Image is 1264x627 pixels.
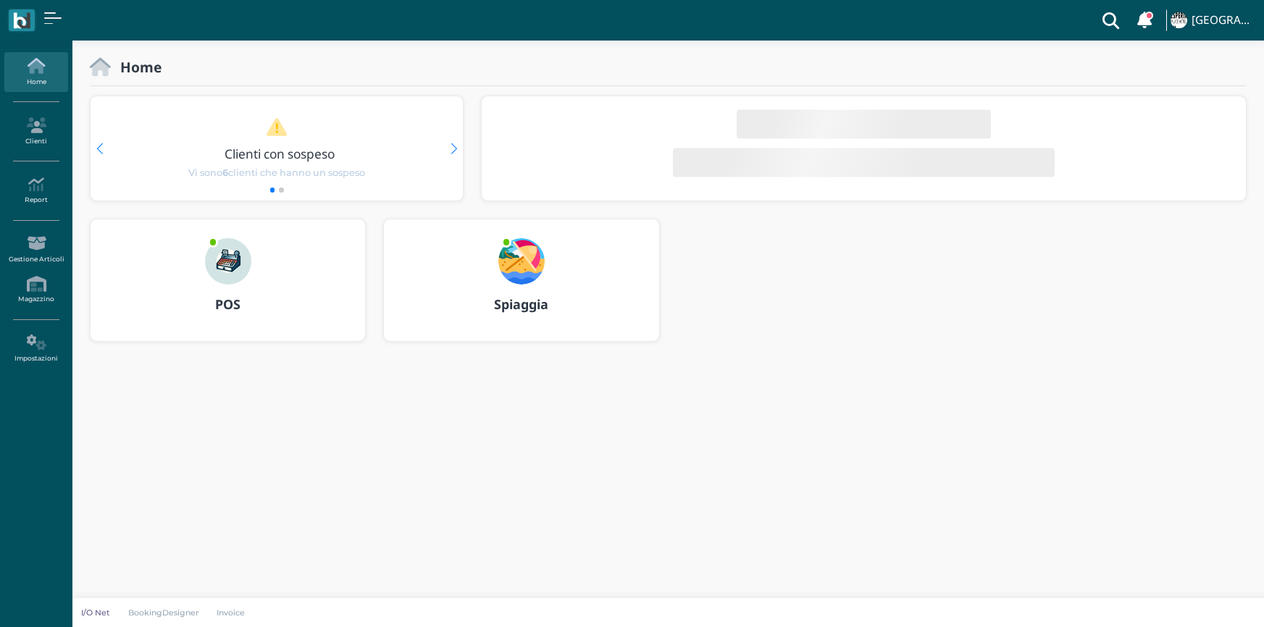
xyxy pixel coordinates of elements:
[215,295,240,313] b: POS
[4,111,67,151] a: Clienti
[4,270,67,310] a: Magazzino
[96,143,103,154] div: Previous slide
[90,219,366,359] a: ... POS
[4,329,67,369] a: Impostazioni
[188,166,365,180] span: Vi sono clienti che hanno un sospeso
[4,171,67,211] a: Report
[494,295,548,313] b: Spiaggia
[1168,3,1255,38] a: ... [GEOGRAPHIC_DATA]
[222,167,228,178] b: 6
[383,219,659,359] a: ... Spiaggia
[91,96,463,201] div: 1 / 2
[118,117,435,180] a: Clienti con sospeso Vi sono6clienti che hanno un sospeso
[4,52,67,92] a: Home
[1171,12,1186,28] img: ...
[1192,14,1255,27] h4: [GEOGRAPHIC_DATA]
[13,12,30,29] img: logo
[4,230,67,269] a: Gestione Articoli
[451,143,457,154] div: Next slide
[111,59,162,75] h2: Home
[205,238,251,285] img: ...
[1161,582,1252,615] iframe: Help widget launcher
[121,147,438,161] h3: Clienti con sospeso
[498,238,545,285] img: ...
